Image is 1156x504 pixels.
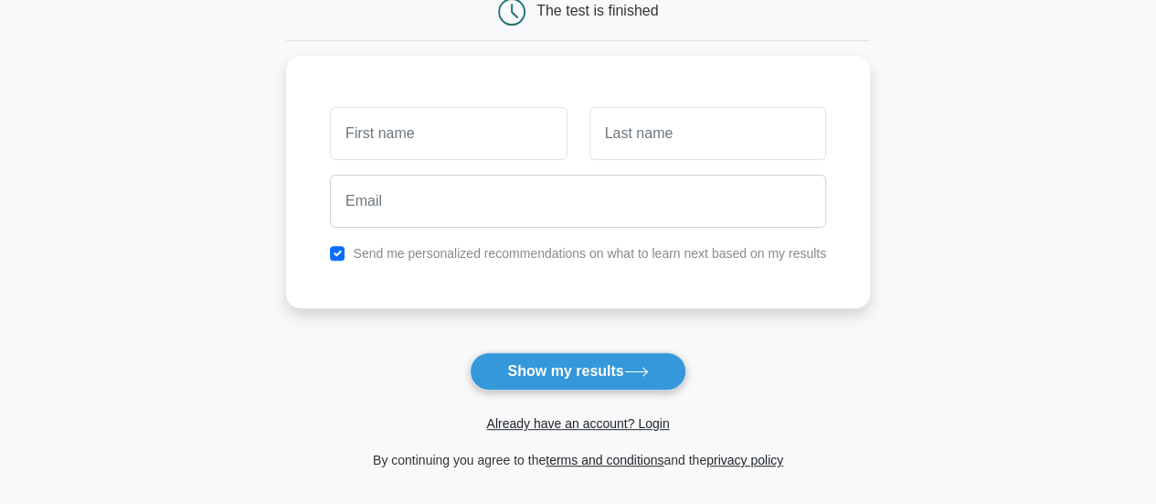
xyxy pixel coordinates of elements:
button: Show my results [470,352,685,391]
input: First name [330,107,567,160]
input: Last name [589,107,826,160]
a: Already have an account? Login [486,416,669,431]
div: The test is finished [536,3,658,18]
label: Send me personalized recommendations on what to learn next based on my results [353,246,826,261]
a: privacy policy [706,453,783,467]
input: Email [330,175,826,228]
div: By continuing you agree to the and the [275,449,881,471]
a: terms and conditions [546,453,663,467]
